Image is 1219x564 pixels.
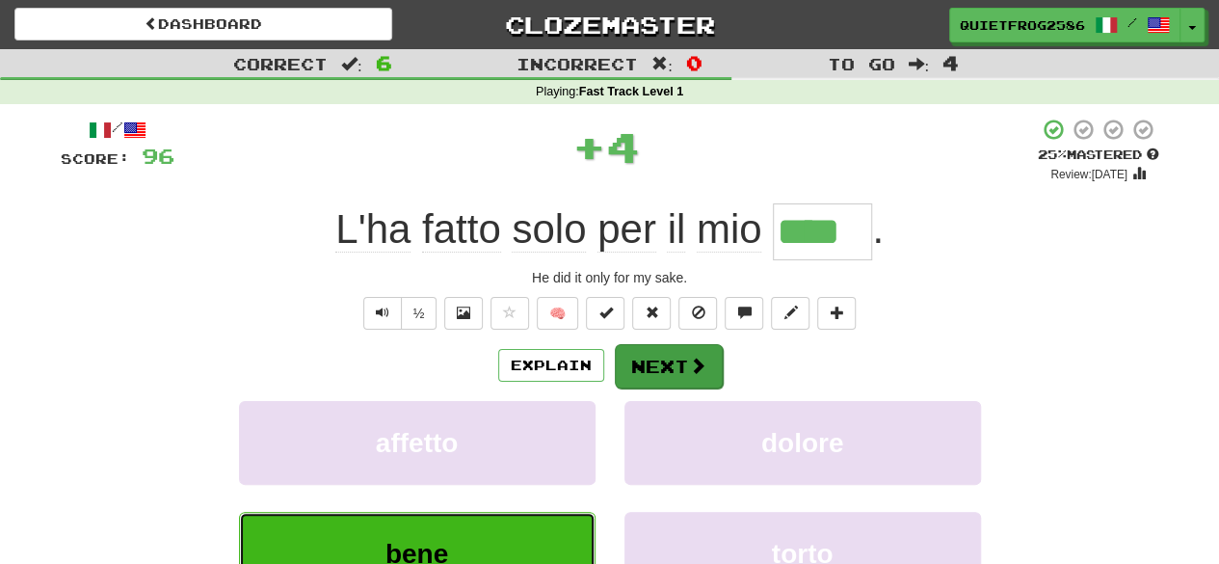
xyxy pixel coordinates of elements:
[632,297,671,330] button: Reset to 0% Mastered (alt+r)
[1038,147,1159,164] div: Mastered
[942,51,959,74] span: 4
[725,297,763,330] button: Discuss sentence (alt+u)
[1050,168,1127,181] small: Review: [DATE]
[359,297,437,330] div: Text-to-speech controls
[421,8,799,41] a: Clozemaster
[239,401,596,485] button: affetto
[422,206,501,253] span: fatto
[651,56,673,72] span: :
[761,428,844,458] span: dolore
[376,51,392,74] span: 6
[490,297,529,330] button: Favorite sentence (alt+f)
[363,297,402,330] button: Play sentence audio (ctl+space)
[512,206,586,253] span: solo
[579,85,684,98] strong: Fast Track Level 1
[233,54,328,73] span: Correct
[624,401,981,485] button: dolore
[14,8,392,40] a: Dashboard
[61,150,130,167] span: Score:
[61,268,1159,287] div: He did it only for my sake.
[335,206,411,253] span: L'ha
[960,16,1085,34] span: QuietFrog2586
[1038,147,1067,162] span: 25 %
[827,54,894,73] span: To go
[341,56,362,72] span: :
[949,8,1180,42] a: QuietFrog2586 /
[498,349,604,382] button: Explain
[615,344,723,389] button: Next
[586,297,624,330] button: Set this sentence to 100% Mastered (alt+m)
[606,122,640,171] span: 4
[376,428,459,458] span: affetto
[872,206,884,252] span: .
[572,118,606,175] span: +
[517,54,638,73] span: Incorrect
[817,297,856,330] button: Add to collection (alt+a)
[686,51,702,74] span: 0
[444,297,483,330] button: Show image (alt+x)
[1127,15,1137,29] span: /
[697,206,762,253] span: mio
[597,206,656,253] span: per
[61,118,174,142] div: /
[537,297,578,330] button: 🧠
[401,297,437,330] button: ½
[678,297,717,330] button: Ignore sentence (alt+i)
[667,206,685,253] span: il
[142,144,174,168] span: 96
[908,56,929,72] span: :
[771,297,809,330] button: Edit sentence (alt+d)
